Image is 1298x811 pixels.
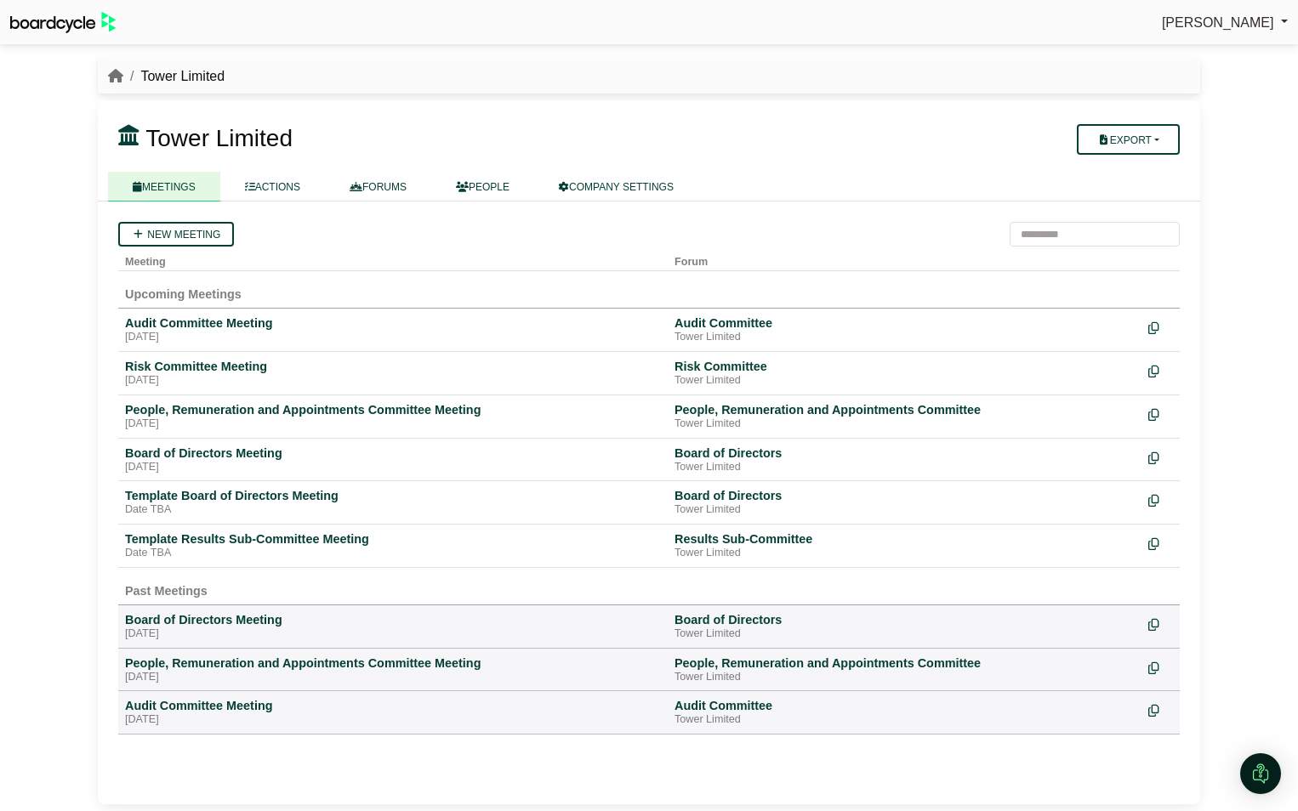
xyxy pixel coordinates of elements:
div: Template Results Sub-Committee Meeting [125,531,661,547]
th: Meeting [118,247,668,271]
div: Tower Limited [675,627,1135,641]
div: Risk Committee [675,359,1135,374]
a: COMPANY SETTINGS [534,172,698,201]
div: People, Remuneration and Appointments Committee Meeting [125,655,661,671]
div: Tower Limited [675,713,1135,727]
div: Board of Directors [675,612,1135,627]
div: [DATE] [125,374,661,388]
div: [DATE] [125,671,661,684]
div: Tower Limited [675,461,1135,474]
div: People, Remuneration and Appointments Committee [675,402,1135,417]
div: Tower Limited [675,331,1135,344]
a: People, Remuneration and Appointments Committee Tower Limited [675,402,1135,431]
th: Forum [668,247,1141,271]
div: People, Remuneration and Appointments Committee [675,655,1135,671]
a: Risk Committee Meeting [DATE] [125,359,661,388]
a: ACTIONS [220,172,325,201]
div: Make a copy [1148,531,1173,554]
a: MEETINGS [108,172,220,201]
a: Risk Committee Tower Limited [675,359,1135,388]
a: People, Remuneration and Appointments Committee Tower Limited [675,655,1135,684]
div: Make a copy [1148,698,1173,721]
a: FORUMS [325,172,431,201]
li: Tower Limited [123,65,225,88]
a: Audit Committee Meeting [DATE] [125,698,661,727]
div: Results Sub-Committee [675,531,1135,547]
div: Board of Directors Meeting [125,445,661,461]
a: Audit Committee Tower Limited [675,698,1135,727]
a: Board of Directors Tower Limited [675,488,1135,517]
nav: breadcrumb [108,65,225,88]
div: [DATE] [125,627,661,641]
div: Risk Committee Meeting [125,359,661,374]
span: Past Meetings [125,584,208,598]
div: Tower Limited [675,671,1135,684]
a: Board of Directors Meeting [DATE] [125,612,661,641]
button: Export [1077,124,1180,155]
div: Tower Limited [675,417,1135,431]
div: Board of Directors [675,445,1135,461]
a: Board of Directors Meeting [DATE] [125,445,661,474]
div: Make a copy [1148,359,1173,382]
div: [DATE] [125,461,661,474]
div: Date TBA [125,503,661,517]
a: Board of Directors Tower Limited [675,445,1135,474]
div: Date TBA [125,547,661,560]
div: Make a copy [1148,402,1173,425]
span: [PERSON_NAME] [1162,15,1274,30]
span: Tower Limited [145,125,293,151]
span: Upcoming Meetings [125,287,242,301]
a: Audit Committee Tower Limited [675,315,1135,344]
div: Make a copy [1148,612,1173,635]
div: Audit Committee Meeting [125,698,661,713]
a: Results Sub-Committee Tower Limited [675,531,1135,560]
div: [DATE] [125,331,661,344]
div: Tower Limited [675,374,1135,388]
img: BoardcycleBlackGreen-aaafeed430059cb809a45853b8cf6d952af9d84e6e89e1f1685b34bfd5cb7d64.svg [10,12,116,33]
a: Template Board of Directors Meeting Date TBA [125,488,661,517]
div: People, Remuneration and Appointments Committee Meeting [125,402,661,417]
div: Board of Directors [675,488,1135,503]
div: [DATE] [125,417,661,431]
div: Open Intercom Messenger [1240,753,1281,794]
div: Template Board of Directors Meeting [125,488,661,503]
div: Board of Directors Meeting [125,612,661,627]
div: Make a copy [1148,445,1173,468]
a: Board of Directors Tower Limited [675,612,1135,641]
div: Make a copy [1148,315,1173,338]
div: Audit Committee [675,315,1135,331]
a: People, Remuneration and Appointments Committee Meeting [DATE] [125,402,661,431]
a: Audit Committee Meeting [DATE] [125,315,661,344]
div: Audit Committee [675,698,1135,713]
a: PEOPLE [431,172,534,201]
div: Make a copy [1148,655,1173,678]
div: Make a copy [1148,488,1173,511]
div: [DATE] [125,713,661,727]
div: Tower Limited [675,503,1135,517]
a: People, Remuneration and Appointments Committee Meeting [DATE] [125,655,661,684]
div: Tower Limited [675,547,1135,560]
a: Template Results Sub-Committee Meeting Date TBA [125,531,661,560]
a: [PERSON_NAME] [1162,12,1288,34]
div: Audit Committee Meeting [125,315,661,331]
a: New meeting [118,222,234,247]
